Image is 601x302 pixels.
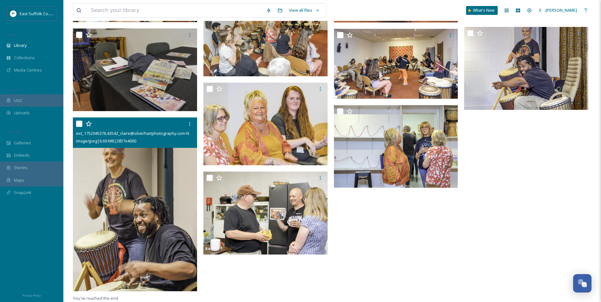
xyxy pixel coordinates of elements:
[88,3,263,17] input: Search your library
[14,67,42,73] span: Media Centres
[73,117,197,291] img: ext_1752045376.43542_claire@silverhartphotography.com-Networking-04.jpg
[14,152,29,158] span: Embeds
[20,10,57,16] span: East Suffolk Council
[73,28,197,111] img: ext_1752045396.505339_claire@silverhartphotography.com-Networking-03.jpg
[14,177,24,183] span: Maps
[14,110,30,116] span: Uploads
[14,42,27,48] span: Library
[546,7,577,13] span: [PERSON_NAME]
[76,138,136,144] span: image/jpeg | 6.69 MB | 2857 x 4000
[466,6,498,15] a: What's New
[203,83,328,166] img: ext_1752045409.986485_claire@silverhartphotography.com-Networking-08.jpg
[73,295,118,301] span: You've reached the end
[6,33,17,37] span: MEDIA
[10,10,16,17] img: ESC%20Logo.png
[203,172,328,255] img: ext_1752045394.598197_claire@silverhartphotography.com-Networking-01.jpg
[535,4,580,16] a: [PERSON_NAME]
[14,165,28,171] span: Stories
[334,105,458,188] img: ext_1752045392.258849_claire@silverhartphotography.com-Networking-02.jpg
[464,27,588,110] img: ext_1752045388.490106_claire@silverhartphotography.com-Networking-05.jpg
[334,29,458,99] img: ext_1752045407.738569_claire@silverhartphotography.com-Networking-06.jpg
[14,190,31,196] span: SnapLink
[6,88,20,92] span: COLLECT
[22,293,41,298] span: Privacy Policy
[573,274,591,293] button: Open Chat
[22,291,41,299] a: Privacy Policy
[14,55,35,61] span: Collections
[286,4,323,16] a: View all files
[6,130,21,135] span: WIDGETS
[14,98,22,104] span: UGC
[76,130,221,136] span: ext_1752045376.43542_claire@silverhartphotography.com-Networking-04.jpg
[14,140,31,146] span: Galleries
